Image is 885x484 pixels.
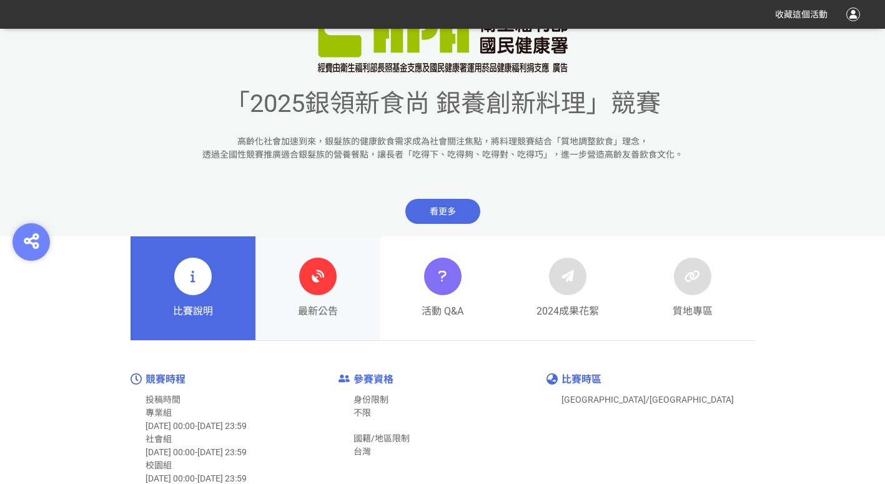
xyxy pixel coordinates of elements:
[197,447,247,457] span: [DATE] 23:59
[354,373,393,385] span: 參賽資格
[146,395,180,405] span: 投稿時間
[354,408,371,418] span: 不限
[146,421,195,431] span: [DATE] 00:00
[422,304,463,319] span: 活動 Q&A
[405,199,480,224] span: 看更多
[195,447,197,457] span: -
[561,373,601,385] span: 比賽時區
[673,304,713,319] span: 質地專區
[354,395,388,405] span: 身份限制
[197,421,247,431] span: [DATE] 23:59
[195,473,197,483] span: -
[146,373,185,385] span: 競賽時程
[146,460,172,470] span: 校園組
[173,304,213,319] span: 比賽說明
[630,236,755,340] a: 質地專區
[354,446,371,456] span: 台灣
[354,433,410,443] span: 國籍/地區限制
[380,236,505,340] a: 活動 Q&A
[225,89,661,118] span: 「2025銀領新食尚 銀養創新料理」競賽
[775,9,828,19] span: 收藏這個活動
[255,236,380,340] a: 最新公告
[546,373,558,385] img: icon-timezone.9e564b4.png
[131,373,142,385] img: icon-time.04e13fc.png
[339,375,350,383] img: icon-enter-limit.61bcfae.png
[225,106,661,113] a: 「2025銀領新食尚 銀養創新料理」競賽
[536,304,599,319] span: 2024成果花絮
[505,236,630,340] a: 2024成果花絮
[146,447,195,457] span: [DATE] 00:00
[146,473,195,483] span: [DATE] 00:00
[131,236,255,340] a: 比賽說明
[298,304,338,319] span: 最新公告
[146,434,172,444] span: 社會組
[561,395,734,405] span: [GEOGRAPHIC_DATA]/[GEOGRAPHIC_DATA]
[195,421,197,431] span: -
[146,408,172,418] span: 專業組
[197,473,247,483] span: [DATE] 23:59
